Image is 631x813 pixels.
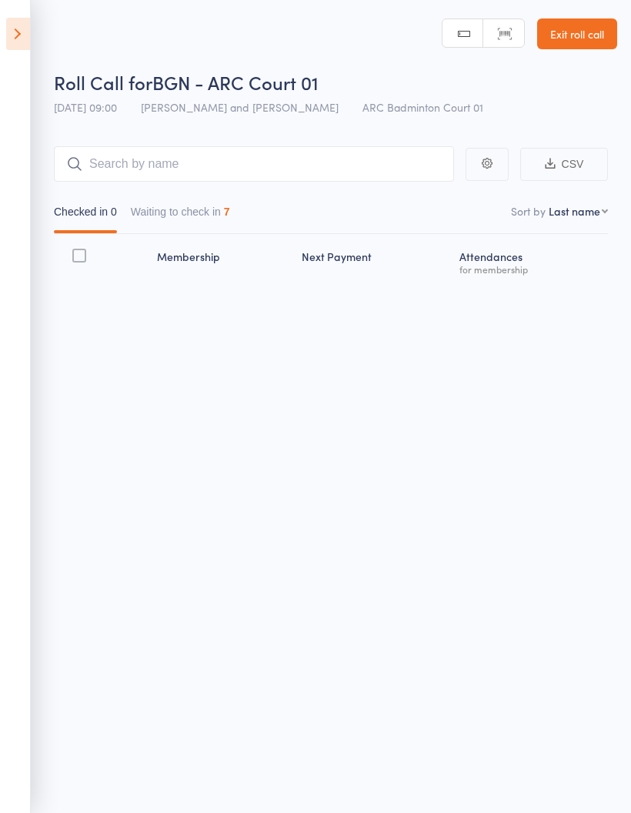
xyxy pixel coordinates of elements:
span: BGN - ARC Court 01 [152,69,319,95]
a: Exit roll call [537,18,617,49]
span: Roll Call for [54,69,152,95]
button: Checked in0 [54,198,117,233]
button: CSV [520,148,608,181]
div: Atten­dances [453,241,608,282]
div: 0 [111,206,117,218]
input: Search by name [54,146,454,182]
span: [PERSON_NAME] and [PERSON_NAME] [141,99,339,115]
div: Last name [549,203,600,219]
span: [DATE] 09:00 [54,99,117,115]
button: Waiting to check in7 [131,198,230,233]
div: Next Payment [295,241,453,282]
div: 7 [224,206,230,218]
span: ARC Badminton Court 01 [362,99,483,115]
label: Sort by [511,203,546,219]
div: for membership [459,264,602,274]
div: Membership [151,241,295,282]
